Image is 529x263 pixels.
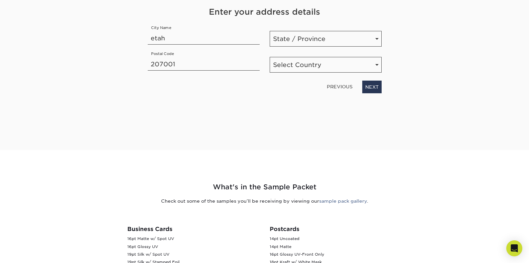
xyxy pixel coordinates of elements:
[148,6,382,18] h4: Enter your address details
[127,226,260,232] h3: Business Cards
[69,198,460,204] p: Check out some of the samples you’ll be receiving by viewing our .
[319,198,367,204] a: sample pack gallery
[270,226,402,232] h3: Postcards
[506,240,522,256] div: Open Intercom Messenger
[362,81,382,93] a: NEXT
[69,182,460,192] h2: What's in the Sample Packet
[324,81,355,92] a: PREVIOUS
